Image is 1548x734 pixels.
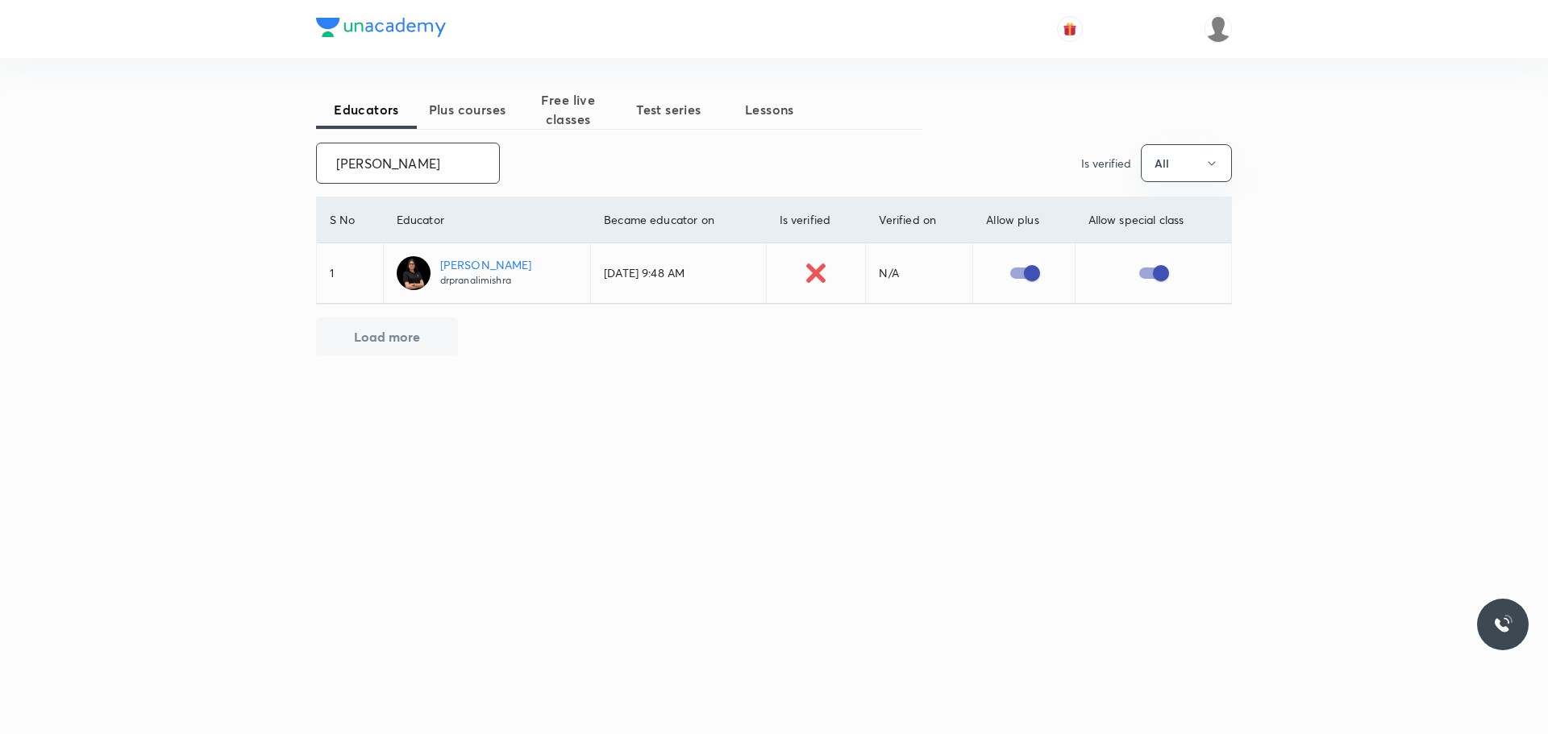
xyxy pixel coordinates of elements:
[316,317,458,356] button: Load more
[1057,16,1083,42] button: avatar
[397,256,578,290] a: [PERSON_NAME]drpranalimishra
[316,18,446,37] img: Company Logo
[1141,144,1232,182] button: All
[1075,197,1231,243] th: Allow special class
[1081,155,1131,172] p: Is verified
[317,243,383,304] td: 1
[591,243,766,304] td: [DATE] 9:48 AM
[591,197,766,243] th: Became educator on
[1063,22,1077,36] img: avatar
[719,100,820,119] span: Lessons
[618,100,719,119] span: Test series
[440,273,532,288] p: drpranalimishra
[866,197,973,243] th: Verified on
[1493,615,1513,634] img: ttu
[417,100,518,119] span: Plus courses
[973,197,1075,243] th: Allow plus
[1205,15,1232,43] img: LALAM MADHAVI
[518,90,618,129] span: Free live classes
[317,143,499,184] input: Search...
[316,18,446,41] a: Company Logo
[440,256,532,273] p: [PERSON_NAME]
[316,100,417,119] span: Educators
[866,243,973,304] td: N/A
[317,197,383,243] th: S No
[383,197,591,243] th: Educator
[766,197,866,243] th: Is verified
